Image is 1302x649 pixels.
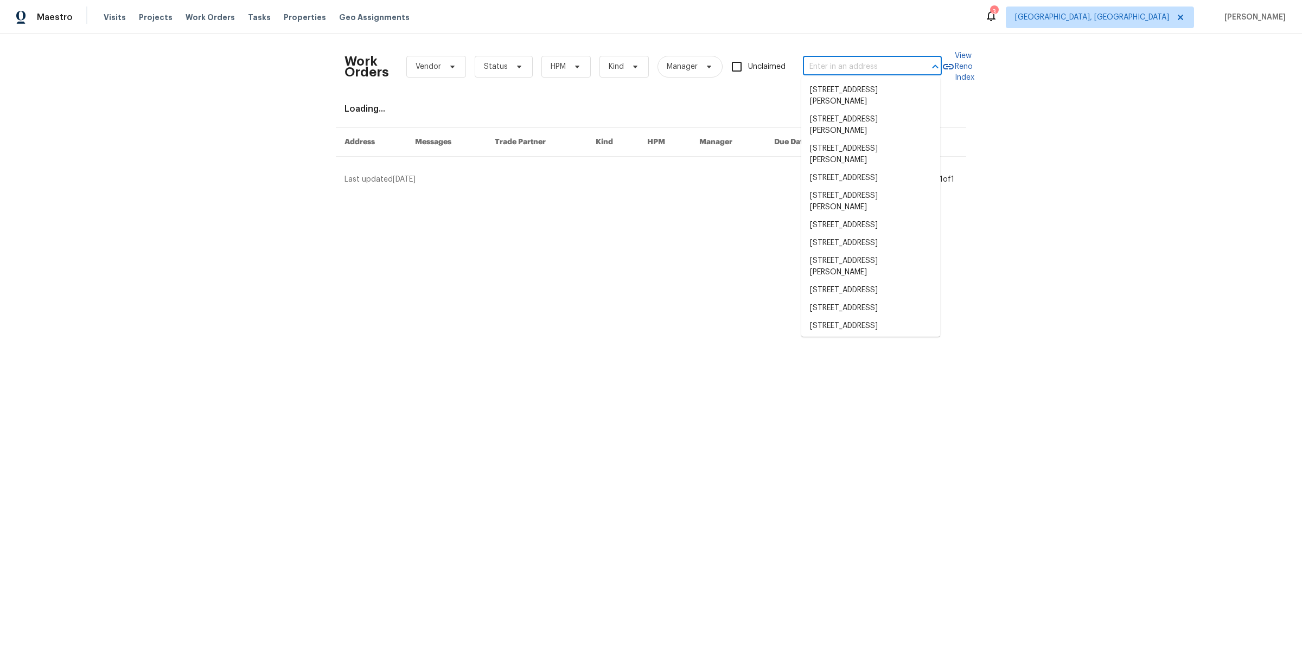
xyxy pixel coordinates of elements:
[801,111,940,140] li: [STREET_ADDRESS][PERSON_NAME]
[1220,12,1286,23] span: [PERSON_NAME]
[248,14,271,21] span: Tasks
[639,128,691,157] th: HPM
[803,59,911,75] input: Enter in an address
[801,234,940,252] li: [STREET_ADDRESS]
[486,128,588,157] th: Trade Partner
[551,61,566,72] span: HPM
[587,128,639,157] th: Kind
[801,252,940,281] li: [STREET_ADDRESS][PERSON_NAME]
[765,128,840,157] th: Due Date
[667,61,698,72] span: Manager
[1015,12,1169,23] span: [GEOGRAPHIC_DATA], [GEOGRAPHIC_DATA]
[928,59,943,74] button: Close
[801,317,940,335] li: [STREET_ADDRESS]
[942,50,974,83] a: View Reno Index
[801,335,940,353] li: [STREET_ADDRESS]
[484,61,508,72] span: Status
[990,7,998,17] div: 3
[37,12,73,23] span: Maestro
[186,12,235,23] span: Work Orders
[801,169,940,187] li: [STREET_ADDRESS]
[691,128,765,157] th: Manager
[336,128,406,157] th: Address
[801,299,940,317] li: [STREET_ADDRESS]
[801,216,940,234] li: [STREET_ADDRESS]
[139,12,173,23] span: Projects
[801,281,940,299] li: [STREET_ADDRESS]
[406,128,486,157] th: Messages
[339,12,410,23] span: Geo Assignments
[940,174,954,185] div: 1 of 1
[801,140,940,169] li: [STREET_ADDRESS][PERSON_NAME]
[344,174,936,185] div: Last updated
[284,12,326,23] span: Properties
[344,104,958,114] div: Loading...
[416,61,441,72] span: Vendor
[393,176,416,183] span: [DATE]
[801,187,940,216] li: [STREET_ADDRESS][PERSON_NAME]
[801,81,940,111] li: [STREET_ADDRESS][PERSON_NAME]
[748,61,786,73] span: Unclaimed
[609,61,624,72] span: Kind
[104,12,126,23] span: Visits
[344,56,389,78] h2: Work Orders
